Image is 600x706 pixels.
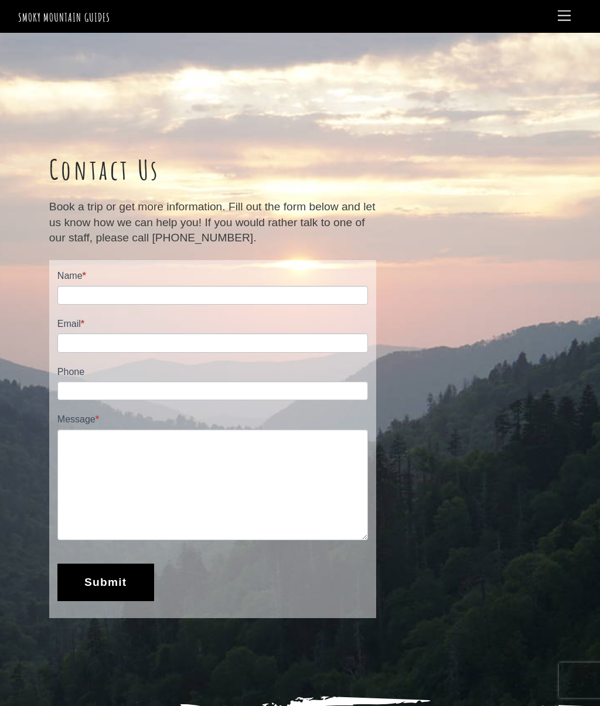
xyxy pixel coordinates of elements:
[57,316,368,333] label: Email
[57,412,368,429] label: Message
[57,564,154,601] button: Submit
[57,364,368,381] label: Phone
[553,5,576,28] a: Menu
[49,199,376,245] p: Book a trip or get more information. Fill out the form below and let us know how we can help you!...
[18,10,110,25] a: Smoky Mountain Guides
[49,154,376,186] h1: Contact Us
[57,268,368,285] label: Name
